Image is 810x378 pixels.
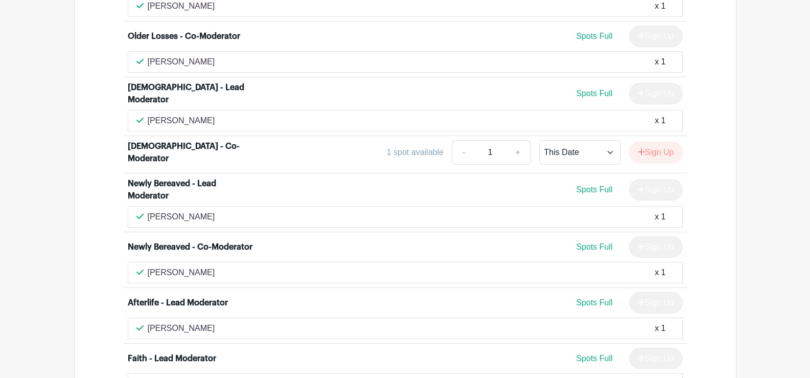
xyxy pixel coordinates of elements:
[128,352,216,365] div: Faith - Lead Moderator
[655,115,665,127] div: x 1
[655,266,665,279] div: x 1
[576,185,612,194] span: Spots Full
[576,298,612,307] span: Spots Full
[148,211,215,223] p: [PERSON_NAME]
[148,266,215,279] p: [PERSON_NAME]
[452,140,475,165] a: -
[629,142,683,163] button: Sign Up
[655,56,665,68] div: x 1
[128,140,254,165] div: [DEMOGRAPHIC_DATA] - Co-Moderator
[655,322,665,335] div: x 1
[576,32,612,40] span: Spots Full
[128,297,228,309] div: Afterlife - Lead Moderator
[148,322,215,335] p: [PERSON_NAME]
[128,241,252,253] div: Newly Bereaved - Co-Moderator
[148,115,215,127] p: [PERSON_NAME]
[387,146,444,159] div: 1 spot available
[655,211,665,223] div: x 1
[576,354,612,363] span: Spots Full
[576,242,612,251] span: Spots Full
[128,30,240,42] div: Older Losses - Co-Moderator
[505,140,530,165] a: +
[576,89,612,98] span: Spots Full
[128,177,254,202] div: Newly Bereaved - Lead Moderator
[128,81,254,106] div: [DEMOGRAPHIC_DATA] - Lead Moderator
[148,56,215,68] p: [PERSON_NAME]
